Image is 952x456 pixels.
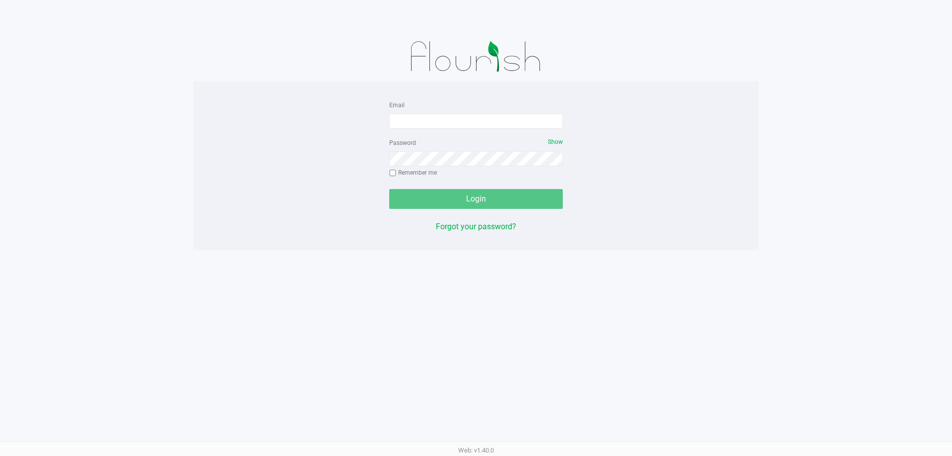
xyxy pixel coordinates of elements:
label: Email [389,101,405,110]
button: Forgot your password? [436,221,516,233]
label: Password [389,138,416,147]
label: Remember me [389,168,437,177]
span: Web: v1.40.0 [458,447,494,454]
span: Show [548,138,563,145]
input: Remember me [389,170,396,177]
